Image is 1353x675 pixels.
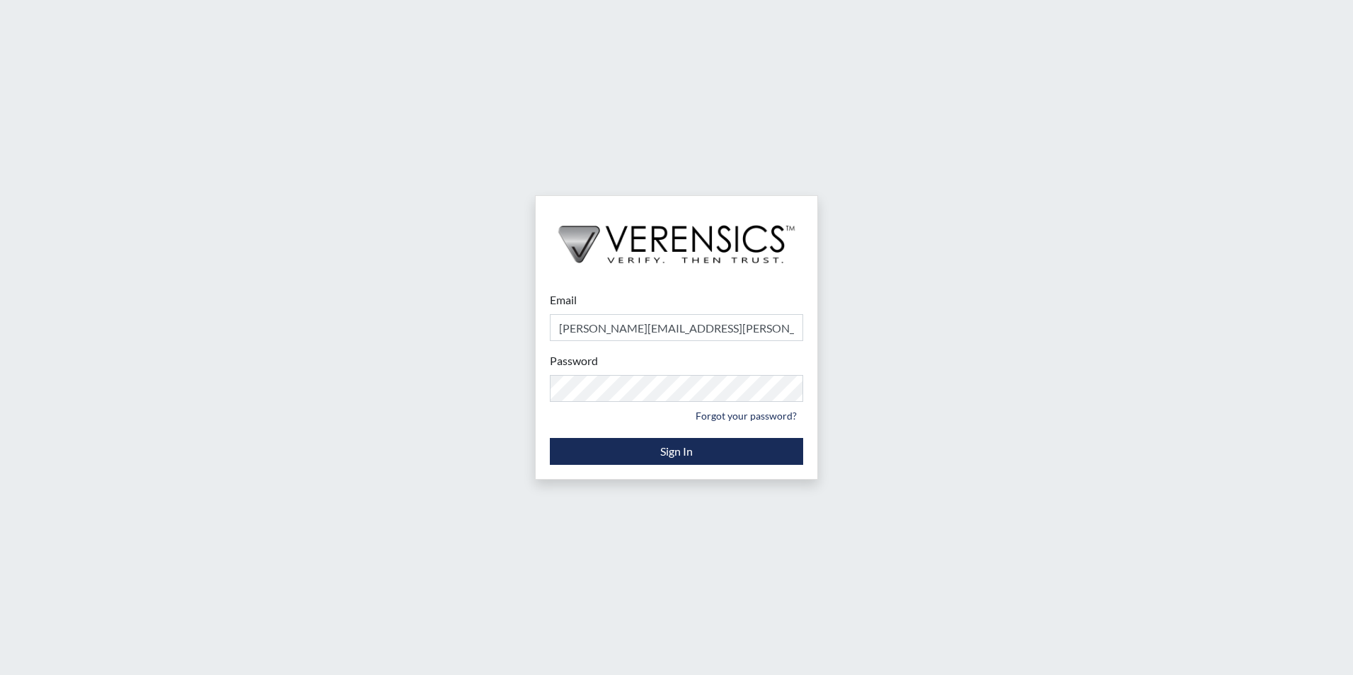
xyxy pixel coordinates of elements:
label: Password [550,352,598,369]
a: Forgot your password? [689,405,803,427]
label: Email [550,292,577,308]
input: Email [550,314,803,341]
img: logo-wide-black.2aad4157.png [536,196,817,278]
button: Sign In [550,438,803,465]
